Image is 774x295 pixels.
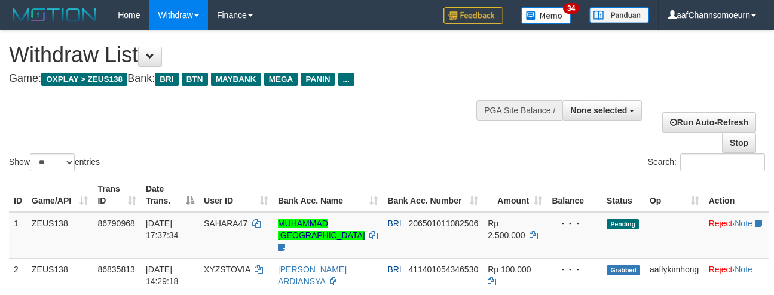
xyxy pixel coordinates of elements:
[204,219,247,228] span: SAHARA47
[146,219,179,240] span: [DATE] 17:37:34
[704,178,769,212] th: Action
[301,73,335,86] span: PANIN
[383,178,483,212] th: Bank Acc. Number: activate to sort column ascending
[211,73,261,86] span: MAYBANK
[146,265,179,286] span: [DATE] 14:29:18
[735,265,752,274] a: Note
[483,178,547,212] th: Amount: activate to sort column ascending
[273,178,383,212] th: Bank Acc. Name: activate to sort column ascending
[563,3,579,14] span: 34
[521,7,571,24] img: Button%20Memo.svg
[562,100,642,121] button: None selected
[680,153,765,171] input: Search:
[645,178,704,212] th: Op: activate to sort column ascending
[709,219,733,228] a: Reject
[607,265,640,275] span: Grabbed
[547,178,602,212] th: Balance
[735,219,752,228] a: Note
[278,219,365,240] a: MUHAMMAD [GEOGRAPHIC_DATA]
[9,178,27,212] th: ID
[41,73,127,86] span: OXPLAY > ZEUS138
[443,7,503,24] img: Feedback.jpg
[27,212,93,259] td: ZEUS138
[9,212,27,259] td: 1
[488,265,531,274] span: Rp 100.000
[645,258,704,292] td: aaflykimhong
[27,258,93,292] td: ZEUS138
[476,100,562,121] div: PGA Site Balance /
[387,219,401,228] span: BRI
[182,73,208,86] span: BTN
[278,265,347,286] a: [PERSON_NAME] ARDIANSYA
[155,73,178,86] span: BRI
[704,258,769,292] td: ·
[97,219,134,228] span: 86790968
[552,263,597,275] div: - - -
[552,217,597,229] div: - - -
[722,133,756,153] a: Stop
[9,6,100,24] img: MOTION_logo.png
[408,219,478,228] span: Copy 206501011082506 to clipboard
[408,265,478,274] span: Copy 411401054346530 to clipboard
[709,265,733,274] a: Reject
[9,73,504,85] h4: Game: Bank:
[648,153,765,171] label: Search:
[27,178,93,212] th: Game/API: activate to sort column ascending
[9,258,27,292] td: 2
[607,219,639,229] span: Pending
[93,178,140,212] th: Trans ID: activate to sort column ascending
[30,153,75,171] select: Showentries
[488,219,525,240] span: Rp 2.500.000
[9,43,504,67] h1: Withdraw List
[204,265,250,274] span: XYZSTOVIA
[9,153,100,171] label: Show entries
[338,73,354,86] span: ...
[387,265,401,274] span: BRI
[662,112,756,133] a: Run Auto-Refresh
[602,178,645,212] th: Status
[264,73,298,86] span: MEGA
[589,7,649,23] img: panduan.png
[141,178,199,212] th: Date Trans.: activate to sort column descending
[199,178,273,212] th: User ID: activate to sort column ascending
[704,212,769,259] td: ·
[97,265,134,274] span: 86835813
[570,106,627,115] span: None selected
